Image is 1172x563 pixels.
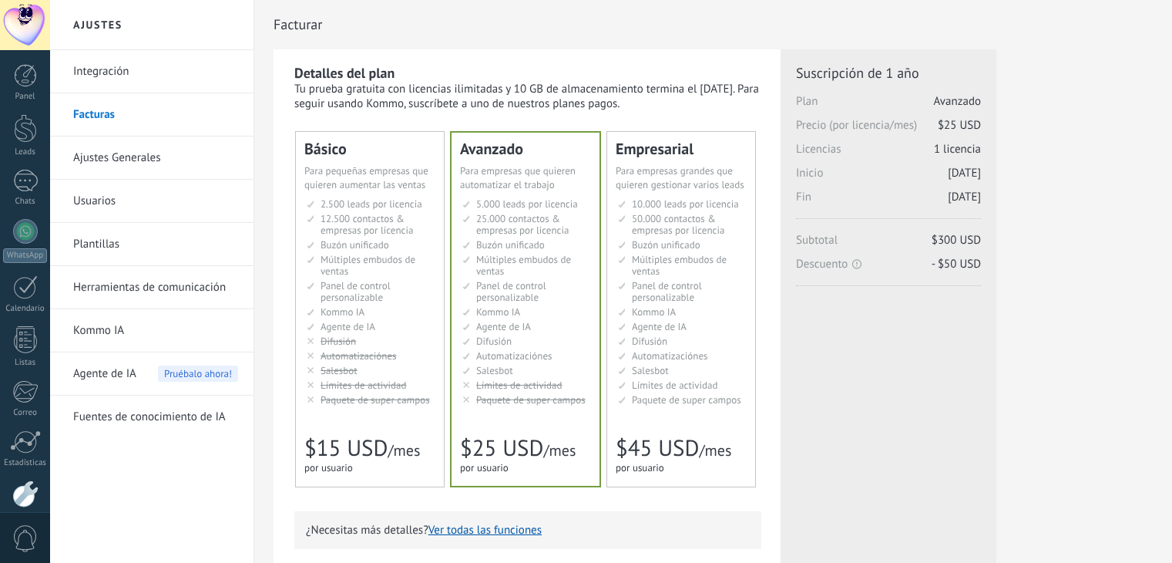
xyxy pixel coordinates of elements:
span: /mes [543,440,576,460]
span: Agente de IA [476,320,531,333]
span: Múltiples embudos de ventas [476,253,571,278]
span: por usuario [460,461,509,474]
span: Buzón unificado [476,238,545,251]
p: ¿Necesitas más detalles? [306,523,750,538]
span: Licencias [796,142,981,166]
span: Automatizaciónes [632,349,708,362]
span: Subtotal [796,233,981,257]
span: 12.500 contactos & empresas por licencia [321,212,413,237]
span: Inicio [796,166,981,190]
span: $15 USD [304,433,388,463]
span: Salesbot [476,364,513,377]
span: 10.000 leads por licencia [632,197,739,211]
span: Descuento [796,257,981,271]
span: Múltiples embudos de ventas [321,253,415,278]
span: Panel de control personalizable [632,279,702,304]
li: Integración [50,50,254,93]
span: Pruébalo ahora! [158,366,238,382]
span: 1 licencia [934,142,981,157]
span: Avanzado [934,94,981,109]
a: Fuentes de conocimiento de IA [73,396,238,439]
span: Fin [796,190,981,214]
div: Básico [304,141,435,157]
span: $45 USD [616,433,699,463]
button: Ver todas las funciones [428,523,542,538]
span: Paquete de super campos [632,393,741,406]
div: Calendario [3,304,48,314]
span: Buzón unificado [321,238,389,251]
span: Salesbot [632,364,669,377]
span: Kommo IA [321,305,364,319]
span: Plan [796,94,981,118]
div: WhatsApp [3,248,47,263]
span: 25.000 contactos & empresas por licencia [476,212,569,237]
span: Automatizaciónes [321,349,397,362]
li: Kommo IA [50,309,254,352]
span: Límites de actividad [632,379,718,392]
span: Para empresas que quieren automatizar el trabajo [460,164,576,191]
div: Tu prueba gratuita con licencias ilimitadas y 10 GB de almacenamiento termina el [DATE]. Para seg... [294,82,761,111]
a: Ajustes Generales [73,137,238,180]
div: Panel [3,92,48,102]
div: Correo [3,408,48,418]
b: Detalles del plan [294,64,395,82]
span: /mes [388,440,420,460]
span: /mes [699,440,731,460]
span: Paquete de super campos [321,393,430,406]
div: Estadísticas [3,458,48,468]
span: Precio (por licencia/mes) [796,118,981,142]
li: Facturas [50,93,254,137]
div: Listas [3,358,48,368]
li: Agente de IA [50,352,254,396]
div: Empresarial [616,141,747,157]
span: Kommo IA [632,305,676,319]
span: Para pequeñas empresas que quieren aumentar las ventas [304,164,428,191]
li: Plantillas [50,223,254,266]
span: $25 USD [938,118,981,133]
span: Múltiples embudos de ventas [632,253,727,278]
span: Salesbot [321,364,358,377]
span: Facturar [274,16,322,32]
span: Difusión [632,335,667,348]
span: Difusión [476,335,512,348]
span: $25 USD [460,433,543,463]
span: Para empresas grandes que quieren gestionar varios leads [616,164,744,191]
li: Fuentes de conocimiento de IA [50,396,254,438]
span: Difusión [321,335,356,348]
span: Agente de IA [73,352,136,396]
div: Leads [3,147,48,157]
span: Kommo IA [476,305,520,319]
a: Facturas [73,93,238,137]
li: Herramientas de comunicación [50,266,254,309]
span: 5.000 leads por licencia [476,197,578,211]
span: [DATE] [948,166,981,180]
li: Usuarios [50,180,254,223]
span: Agente de IA [321,320,375,333]
span: - $50 USD [932,257,981,271]
span: por usuario [304,461,353,474]
span: Límites de actividad [476,379,562,392]
span: Automatizaciónes [476,349,552,362]
span: Panel de control personalizable [321,279,391,304]
span: por usuario [616,461,664,474]
a: Kommo IA [73,309,238,352]
a: Usuarios [73,180,238,223]
li: Ajustes Generales [50,137,254,180]
span: Agente de IA [632,320,687,333]
span: [DATE] [948,190,981,204]
span: Paquete de super campos [476,393,586,406]
a: Plantillas [73,223,238,266]
span: Límites de actividad [321,379,407,392]
a: Integración [73,50,238,93]
span: Buzón unificado [632,238,700,251]
div: Avanzado [460,141,591,157]
span: Panel de control personalizable [476,279,546,304]
a: Herramientas de comunicación [73,266,238,309]
span: Suscripción de 1 año [796,64,981,82]
span: 2.500 leads por licencia [321,197,422,211]
a: Agente de IA Pruébalo ahora! [73,352,238,396]
div: Chats [3,197,48,207]
span: $300 USD [932,233,981,248]
span: 50.000 contactos & empresas por licencia [632,212,724,237]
